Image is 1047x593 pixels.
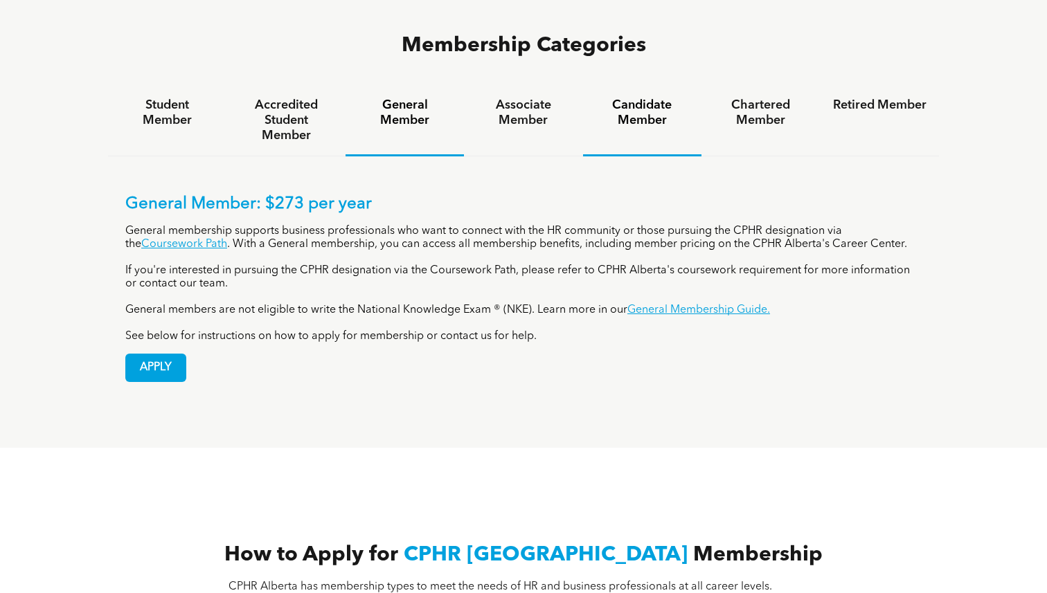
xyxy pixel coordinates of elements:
[358,98,451,128] h4: General Member
[833,98,927,113] h4: Retired Member
[125,330,922,343] p: See below for instructions on how to apply for membership or contact us for help.
[125,225,922,251] p: General membership supports business professionals who want to connect with the HR community or t...
[120,98,214,128] h4: Student Member
[224,545,398,565] span: How to Apply for
[404,545,688,565] span: CPHR [GEOGRAPHIC_DATA]
[141,239,227,250] a: Coursework Path
[476,98,570,128] h4: Associate Member
[402,35,646,56] span: Membership Categories
[125,354,186,382] a: APPLY
[714,98,807,128] h4: Chartered Member
[693,545,823,565] span: Membership
[239,98,332,143] h4: Accredited Student Member
[125,194,922,215] p: General Member: $273 per year
[125,304,922,317] p: General members are not eligible to write the National Knowledge Exam ® (NKE). Learn more in our
[229,581,772,592] span: CPHR Alberta has membership types to meet the needs of HR and business professionals at all caree...
[126,354,186,381] span: APPLY
[125,264,922,291] p: If you're interested in pursuing the CPHR designation via the Coursework Path, please refer to CP...
[596,98,689,128] h4: Candidate Member
[627,304,770,316] a: General Membership Guide.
